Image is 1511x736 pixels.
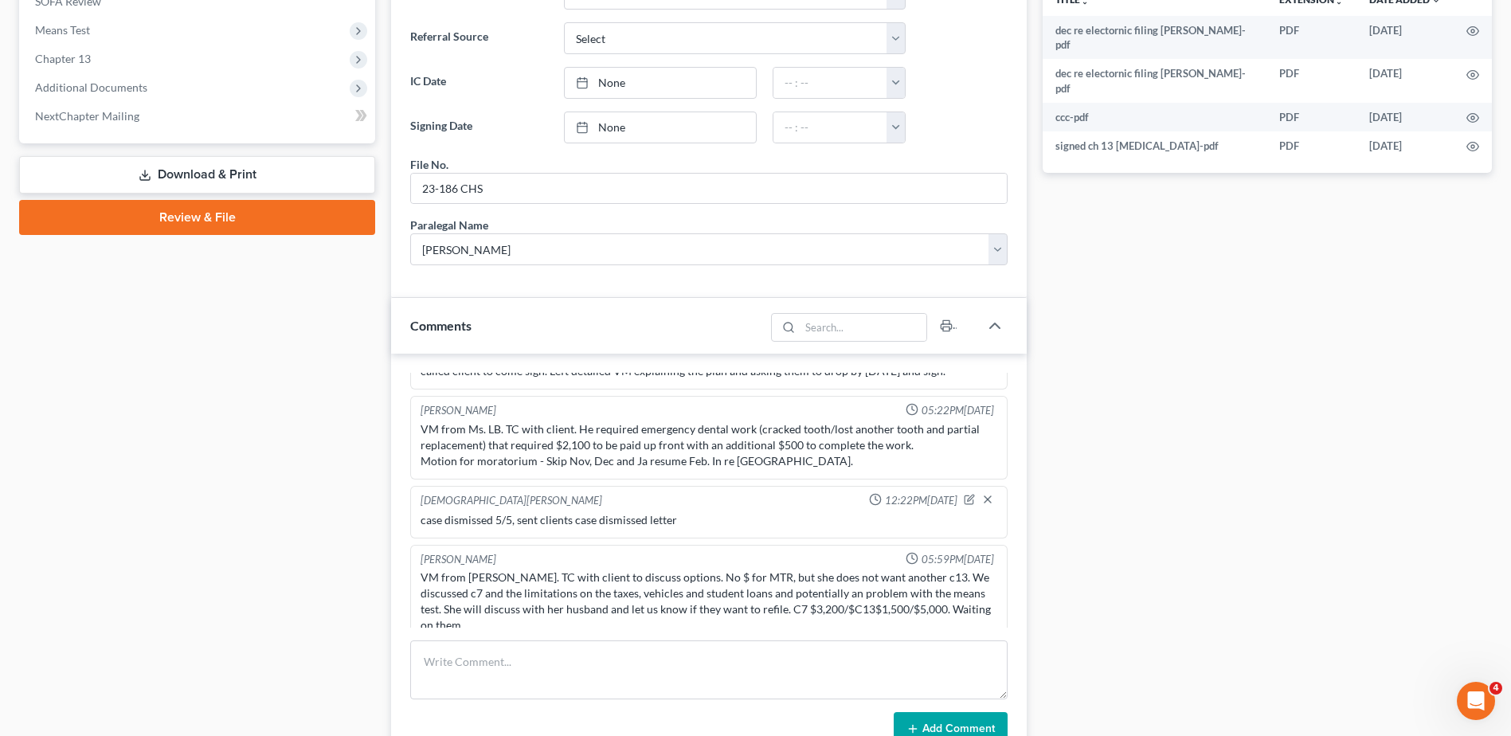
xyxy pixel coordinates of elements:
td: PDF [1266,16,1356,60]
a: Download & Print [19,156,375,194]
a: Review & File [19,200,375,235]
span: Means Test [35,23,90,37]
div: [PERSON_NAME] [421,552,496,567]
div: File No. [410,156,448,173]
td: [DATE] [1356,131,1454,160]
span: Chapter 13 [35,52,91,65]
td: [DATE] [1356,59,1454,103]
input: -- : -- [773,68,887,98]
label: Signing Date [402,112,555,143]
input: -- [411,174,1007,204]
div: [PERSON_NAME] [421,403,496,418]
td: PDF [1266,59,1356,103]
td: [DATE] [1356,16,1454,60]
td: PDF [1266,103,1356,131]
label: Referral Source [402,22,555,54]
input: -- : -- [773,112,887,143]
td: dec re electornic filing [PERSON_NAME]-pdf [1043,59,1266,103]
div: case dismissed 5/5, sent clients case dismissed letter [421,512,997,528]
a: None [565,112,756,143]
a: None [565,68,756,98]
div: VM from Ms. LB. TC with client. He required emergency dental work (cracked tooth/lost another too... [421,421,997,469]
td: ccc-pdf [1043,103,1266,131]
label: IC Date [402,67,555,99]
td: [DATE] [1356,103,1454,131]
td: PDF [1266,131,1356,160]
div: Paralegal Name [410,217,488,233]
span: Additional Documents [35,80,147,94]
span: 05:22PM[DATE] [922,403,994,418]
span: 05:59PM[DATE] [922,552,994,567]
div: [DEMOGRAPHIC_DATA][PERSON_NAME] [421,493,602,509]
a: NextChapter Mailing [22,102,375,131]
iframe: Intercom live chat [1457,682,1495,720]
td: signed ch 13 [MEDICAL_DATA]-pdf [1043,131,1266,160]
span: NextChapter Mailing [35,109,139,123]
span: 4 [1489,682,1502,695]
span: 12:22PM[DATE] [885,493,957,508]
span: Comments [410,318,472,333]
input: Search... [800,314,926,341]
td: dec re electornic filing [PERSON_NAME]-pdf [1043,16,1266,60]
div: VM from [PERSON_NAME]. TC with client to discuss options. No $ for MTR, but she does not want ano... [421,570,997,633]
